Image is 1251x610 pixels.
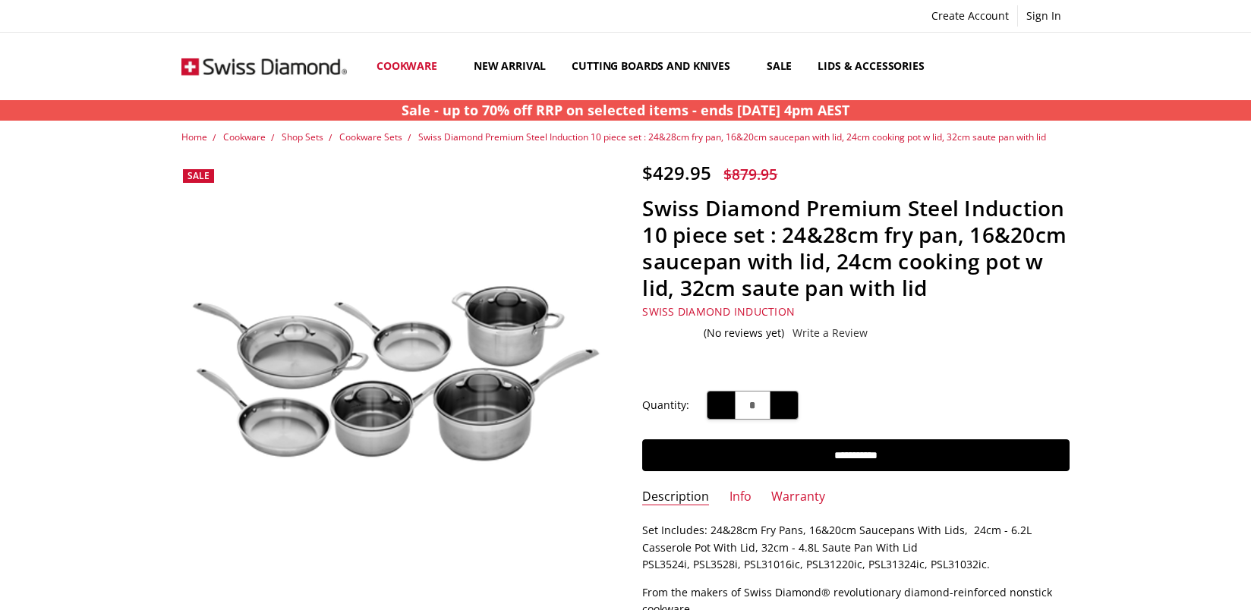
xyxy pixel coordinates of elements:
[181,33,347,99] img: Free Shipping On Every Order
[418,130,1046,143] a: Swiss Diamond Premium Steel Induction 10 piece set : 24&28cm fry pan, 16&20cm saucepan with lid, ...
[181,278,609,472] img: Swiss Diamond Premium Steel Induction 10 piece set : 24&28cm fry pan, 16&20cm saucepan with lid, ...
[754,33,805,100] a: Sale
[805,33,947,100] a: Lids & Accessories
[642,397,689,413] label: Quantity:
[642,304,795,319] a: Swiss Diamond Induction
[1018,5,1070,27] a: Sign In
[364,33,461,100] a: Cookware
[187,169,210,182] span: Sale
[219,596,220,597] img: Swiss Diamond Premium Steel Induction 10 piece set : 24&28cm fry pan, 16&20cm saucepan with lid, ...
[402,101,849,119] strong: Sale - up to 70% off RRP on selected items - ends [DATE] 4pm AEST
[723,164,777,184] span: $879.95
[339,130,402,143] a: Cookware Sets
[704,327,784,339] span: (No reviews yet)
[181,162,609,589] a: Swiss Diamond Premium Steel Induction 10 piece set : 24&28cm fry pan, 16&20cm saucepan with lid, ...
[181,130,207,143] a: Home
[923,5,1017,27] a: Create Account
[461,33,559,100] a: New arrival
[559,33,754,100] a: Cutting boards and knives
[223,130,266,143] a: Cookware
[642,195,1070,301] h1: Swiss Diamond Premium Steel Induction 10 piece set : 24&28cm fry pan, 16&20cm saucepan with lid, ...
[793,327,868,339] a: Write a Review
[642,160,711,185] span: $429.95
[282,130,323,143] a: Shop Sets
[642,489,709,506] a: Description
[771,489,825,506] a: Warranty
[729,489,752,506] a: Info
[948,33,1040,100] a: Top Sellers
[642,522,1070,573] p: Set Includes: 24&28cm Fry Pans, 16&20cm Saucepans With Lids, 24cm - 6.2L Casserole Pot With Lid, ...
[214,596,216,597] img: Swiss Diamond Premium Steel Induction 10 piece set : 24&28cm fry pan, 16&20cm saucepan with lid, ...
